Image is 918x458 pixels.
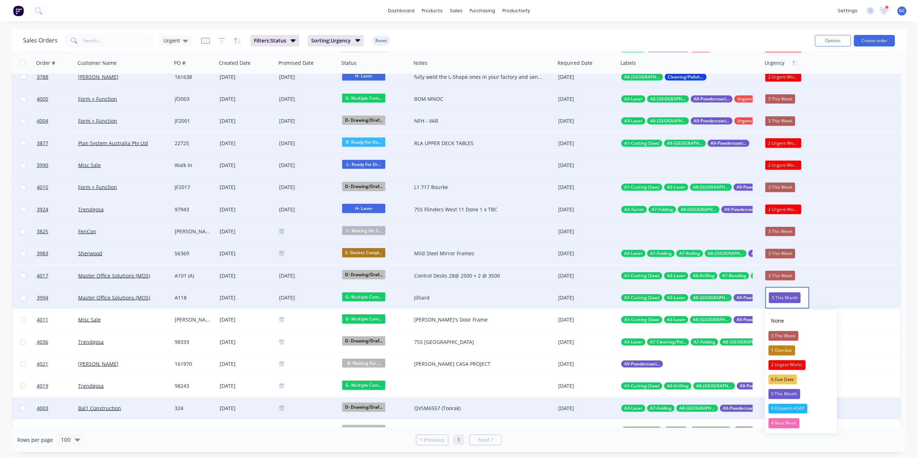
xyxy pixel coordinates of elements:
span: A8-[GEOGRAPHIC_DATA] [693,184,729,191]
div: Created Date [219,59,251,67]
span: 3990 [37,162,48,169]
div: 97943 [175,206,212,213]
div: 56369 [175,250,212,257]
button: A1-Cutting (Saw)A6-DrillingA8-[GEOGRAPHIC_DATA]A9-Powdercoating [621,382,779,390]
span: A9-Powdercoating [736,427,773,434]
div: Promised Date [278,59,314,67]
a: 3990 [37,154,78,176]
button: 2 Urgent Works [765,358,837,372]
span: S- Docket Compl... [342,248,385,257]
button: A3-LaserA8-[GEOGRAPHIC_DATA]A9-PowdercoatingUrgent [621,117,755,125]
div: 5 This Month [769,389,800,399]
span: G- Multiple Com... [342,314,385,323]
div: [DATE] [279,205,336,214]
span: L- Ready For Dr... [342,160,385,169]
a: 4015 [37,176,78,198]
div: None [769,315,787,327]
div: [DATE] [220,382,273,390]
span: D- Drawing/Draf... [342,116,385,125]
div: [DATE] [558,162,615,169]
button: Reset [372,36,390,46]
a: 3788 [37,66,78,88]
a: Indetail Projects Pty Ltd [78,427,135,434]
span: Filters: Status [254,37,286,44]
span: A1-Cutting (Saw) [624,294,659,301]
span: A3-Laser [624,117,642,125]
span: A9-Powdercoating [711,140,747,147]
a: FenCon [78,228,96,235]
img: Factory [13,5,24,16]
a: Form + Function [78,95,117,102]
ul: Pagination [413,435,505,445]
span: 4003 [37,405,48,412]
div: 7SS [GEOGRAPHIC_DATA] [414,338,546,346]
span: A9-Powdercoating [736,294,773,301]
span: A8-[GEOGRAPHIC_DATA] [693,427,729,434]
div: purchasing [466,5,499,16]
span: 4019 [37,382,48,390]
span: A8-[GEOGRAPHIC_DATA] [696,382,732,390]
span: B- Waiting For ... [342,359,385,368]
a: Plan System Australia Pty Ltd [78,140,148,147]
h1: Sales Orders [23,37,58,44]
a: 3877 [37,133,78,154]
a: 4004 [37,110,78,132]
div: JF2001 [175,117,212,125]
span: D- Drawing/Draf... [342,425,385,434]
div: 98333 [175,338,212,346]
a: Trendgosa [78,382,104,389]
span: A3-Laser [624,338,642,346]
span: H- Laser [342,71,385,80]
a: 4003 [37,398,78,419]
div: BOM MNOC [414,95,546,103]
a: Misc Sale [78,316,101,323]
div: [DATE] [558,382,615,390]
button: A9-Powdercoating [621,360,663,368]
div: [DATE] [220,316,273,323]
div: Jilliard [414,294,546,301]
span: A3-Laser [667,427,685,434]
span: A9-Powdercoating [694,95,730,103]
span: D- Drawing/Draf... [342,403,385,412]
div: productivity [499,5,534,16]
span: R- Ready For Do... [342,138,385,147]
span: A7-Rolling [679,250,700,257]
span: Rows per page [17,436,53,444]
a: 3825 [37,221,78,242]
span: A8-[GEOGRAPHIC_DATA] [681,206,717,213]
button: A1-Cutting (Saw)A8-[GEOGRAPHIC_DATA]A9-Powdercoating [621,140,749,147]
span: A7-Folding [650,405,672,412]
div: 6 Due Date [769,374,797,385]
span: G- Multiple Com... [342,292,385,301]
div: [PERSON_NAME] [175,316,212,323]
span: 4015 [37,184,48,191]
div: [DATE] [558,140,615,147]
button: A1-Cutting (Saw)A3-LaserA6-DrillingA7-Bending [621,272,859,279]
div: [DATE] [220,228,273,235]
span: Sorting: Urgency [312,37,351,44]
div: 324 [175,405,212,412]
a: Bal1 Construction [78,405,121,412]
span: GC [899,8,905,14]
button: Sorting:Urgency [308,35,364,46]
div: [DATE] [558,405,615,412]
div: 161970 [175,360,212,368]
div: [DATE] [558,117,615,125]
span: Urgent [164,37,180,44]
div: 98243 [175,382,212,390]
div: [DATE] [220,162,273,169]
div: 161638 [175,73,212,81]
div: PO # [174,59,185,67]
a: 4011 [37,309,78,331]
div: [DATE] [558,316,615,323]
span: A3-Laser [667,272,685,279]
div: [DATE] [220,117,273,125]
div: fully weld the L-Shape ones in your factory and send to site complete They will be craned up as 1... [414,73,546,81]
span: D- Drawing/Draf... [342,336,385,345]
a: 4008 [37,419,78,441]
div: [DATE] [220,250,273,257]
div: 2 Urgent Works [765,205,801,214]
a: 4036 [37,331,78,353]
div: Notes [413,59,427,67]
div: [DATE] [279,139,336,148]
